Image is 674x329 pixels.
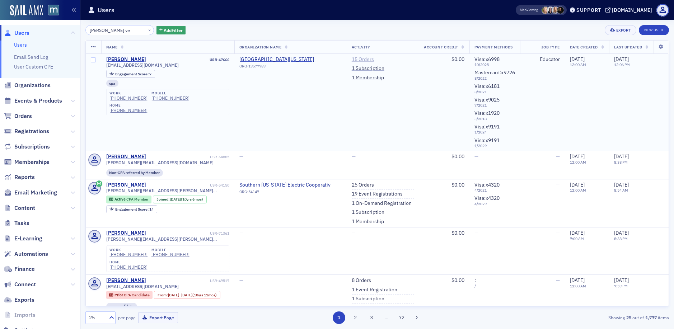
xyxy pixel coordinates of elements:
[451,277,464,283] span: $0.00
[4,173,35,181] a: Reports
[126,197,149,202] span: CPA Member
[14,29,29,37] span: Users
[239,56,314,63] span: University of South Carolina
[656,4,669,17] span: Profile
[151,95,189,101] div: [PHONE_NUMBER]
[14,158,50,166] span: Memberships
[115,72,151,76] div: 7
[106,236,229,242] span: [PERSON_NAME][EMAIL_ADDRESS][PERSON_NAME][DOMAIN_NAME]
[239,153,243,160] span: —
[4,29,29,37] a: Users
[14,54,48,60] a: Email Send Log
[124,292,150,297] span: CPA Candidate
[451,182,464,188] span: $0.00
[156,26,186,35] button: AddFilter
[474,97,500,103] span: Visa : x9025
[382,314,392,321] span: …
[14,81,51,89] span: Organizations
[4,204,35,212] a: Content
[570,56,585,62] span: [DATE]
[474,284,515,288] span: /
[4,219,29,227] a: Tasks
[424,44,458,50] span: Account Credit
[570,230,585,236] span: [DATE]
[474,103,515,108] span: 7 / 2021
[147,231,229,236] div: USR-71361
[106,182,146,188] div: [PERSON_NAME]
[106,284,179,289] span: [EMAIL_ADDRESS][DOMAIN_NAME]
[181,292,192,297] span: [DATE]
[4,81,51,89] a: Organizations
[525,56,560,63] div: Educator
[106,56,146,63] div: [PERSON_NAME]
[365,311,378,324] button: 3
[352,44,370,50] span: Activity
[14,64,53,70] a: User Custom CPE
[109,252,148,257] a: [PHONE_NUMBER]
[556,277,560,283] span: —
[474,117,515,121] span: 3 / 2018
[474,44,513,50] span: Payment Methods
[570,283,586,288] time: 12:00 AM
[520,8,526,12] div: Also
[115,207,154,211] div: 14
[520,8,538,13] span: Viewing
[474,182,500,188] span: Visa : x4320
[106,80,119,87] div: cpa
[109,248,148,252] div: work
[570,277,585,283] span: [DATE]
[352,287,397,293] a: 1 Event Registration
[4,235,42,243] a: E-Learning
[106,44,118,50] span: Name
[4,311,36,319] a: Imports
[14,250,48,258] span: Automations
[552,6,559,14] span: Emily Trott
[614,182,629,188] span: [DATE]
[89,314,105,321] div: 25
[612,7,652,13] div: [DOMAIN_NAME]
[85,25,154,35] input: Search…
[616,28,631,32] div: Export
[474,83,500,89] span: Visa : x6181
[333,311,345,324] button: 1
[115,207,149,212] span: Engagement Score :
[109,197,148,202] a: Active CPA Member
[109,293,149,297] a: Prior CPA Candidate
[644,314,658,321] strong: 1,777
[352,209,384,216] a: 1 Subscription
[170,197,203,202] div: (10yrs 6mos)
[4,112,32,120] a: Orders
[106,154,146,160] a: [PERSON_NAME]
[352,296,384,302] a: 1 Subscription
[14,265,35,273] span: Finance
[474,110,500,116] span: Visa : x1920
[170,197,181,202] span: [DATE]
[14,42,27,48] a: Users
[352,277,371,284] a: 8 Orders
[106,230,146,236] div: [PERSON_NAME]
[109,95,148,101] div: [PHONE_NUMBER]
[352,218,384,225] a: 1 Membership
[352,56,374,63] a: 15 Orders
[14,281,36,288] span: Connect
[14,97,62,105] span: Events & Products
[239,64,314,71] div: ORG-19577989
[106,196,152,203] div: Active: Active: CPA Member
[614,153,629,160] span: [DATE]
[109,108,148,113] a: [PHONE_NUMBER]
[547,6,554,14] span: Kelly Brown
[570,160,586,165] time: 12:00 AM
[474,188,515,193] span: 4 / 2021
[570,62,586,67] time: 12:00 AM
[639,25,669,35] a: New User
[106,291,153,299] div: Prior: Prior: CPA Candidate
[605,8,655,13] button: [DOMAIN_NAME]
[14,219,29,227] span: Tasks
[151,252,189,257] div: [PHONE_NUMBER]
[614,283,628,288] time: 7:59 PM
[614,160,628,165] time: 8:38 PM
[109,264,148,270] a: [PHONE_NUMBER]
[168,292,179,297] span: [DATE]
